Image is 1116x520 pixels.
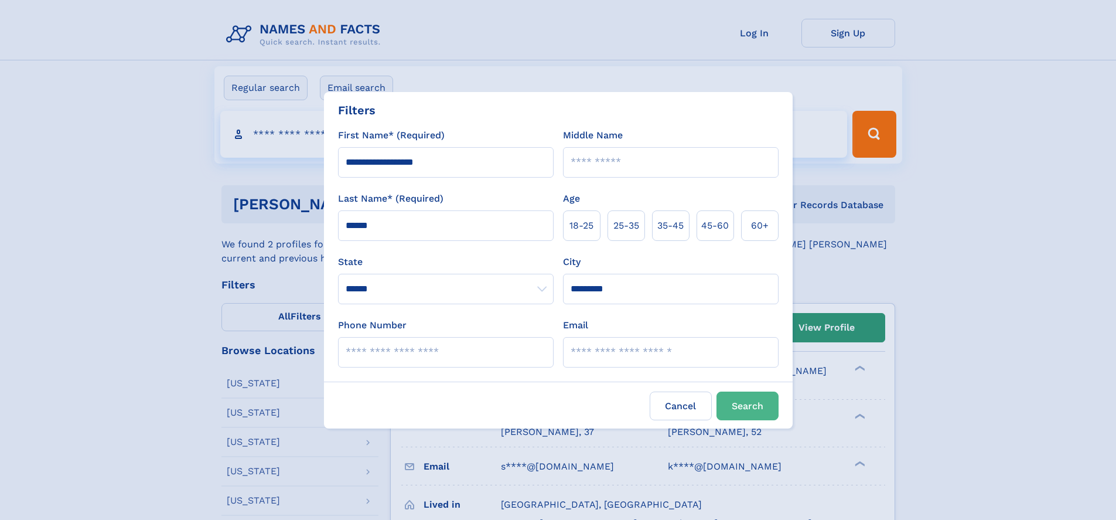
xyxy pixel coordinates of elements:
[563,192,580,206] label: Age
[563,128,623,142] label: Middle Name
[751,219,769,233] span: 60+
[657,219,684,233] span: 35‑45
[569,219,593,233] span: 18‑25
[338,128,445,142] label: First Name* (Required)
[613,219,639,233] span: 25‑35
[338,192,443,206] label: Last Name* (Required)
[563,255,581,269] label: City
[338,101,376,119] div: Filters
[338,255,554,269] label: State
[716,392,779,420] button: Search
[650,392,712,420] label: Cancel
[563,318,588,332] label: Email
[701,219,729,233] span: 45‑60
[338,318,407,332] label: Phone Number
